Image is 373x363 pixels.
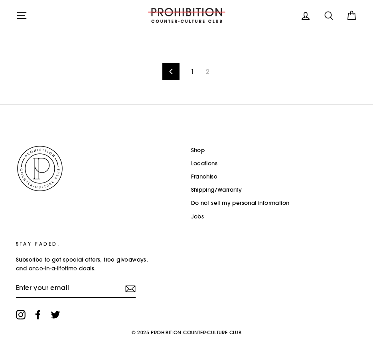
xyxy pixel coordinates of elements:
[191,158,218,170] a: Locations
[16,325,357,339] p: © 2025 PROHIBITION COUNTER-CULTURE CLUB
[16,240,158,248] p: STAY FADED.
[191,171,218,183] a: Franchise
[186,65,199,78] a: 1
[191,211,204,223] a: Jobs
[16,256,158,273] p: Subscribe to get special offers, free giveaways, and once-in-a-lifetime deals.
[201,65,214,78] span: 2
[191,184,242,196] a: Shipping/Warranty
[16,279,136,298] input: Enter your email
[16,145,64,192] img: PROHIBITION COUNTER-CULTURE CLUB
[191,145,205,157] a: Shop
[191,197,290,209] a: Do not sell my personal information
[147,8,227,23] img: PROHIBITION COUNTER-CULTURE CLUB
